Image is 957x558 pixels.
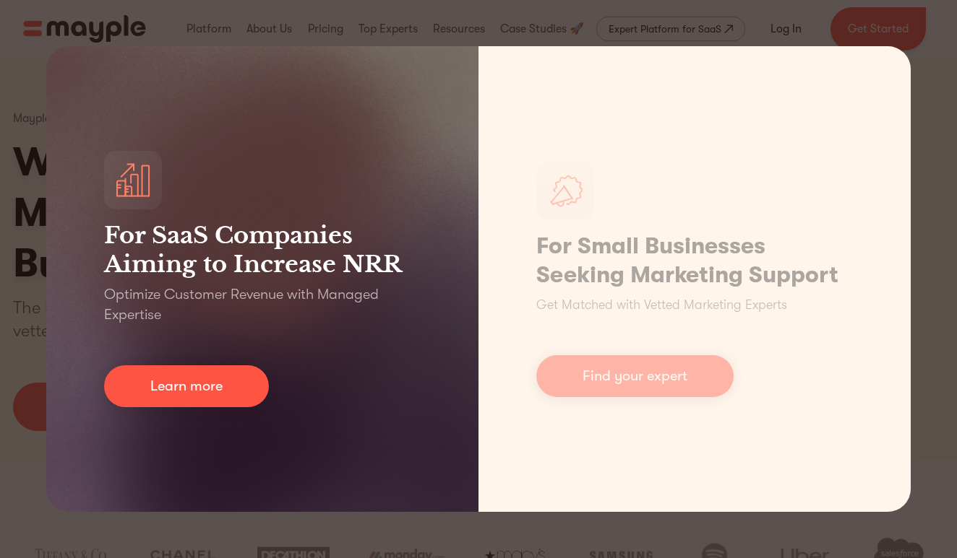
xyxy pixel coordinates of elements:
a: Learn more [104,365,269,407]
h3: For SaaS Companies Aiming to Increase NRR [104,221,421,279]
p: Get Matched with Vetted Marketing Experts [536,295,787,315]
h1: For Small Businesses Seeking Marketing Support [536,232,853,289]
p: Optimize Customer Revenue with Managed Expertise [104,284,421,325]
a: Find your expert [536,355,734,397]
